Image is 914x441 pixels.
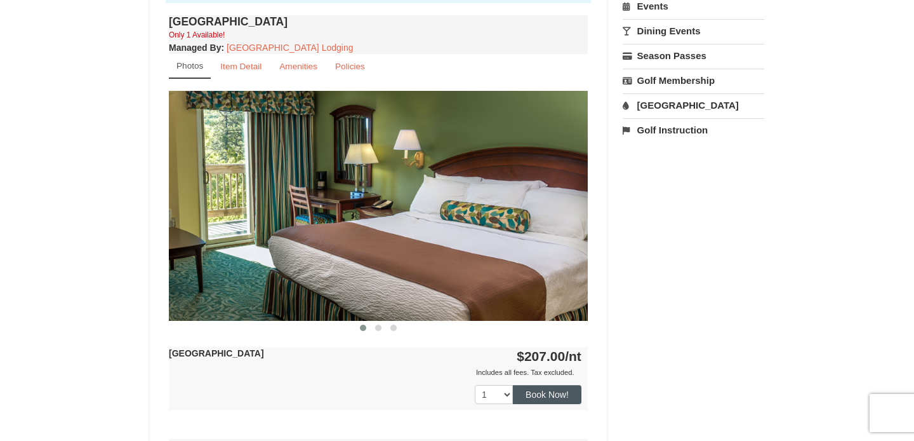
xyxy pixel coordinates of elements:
[623,93,764,117] a: [GEOGRAPHIC_DATA]
[517,349,581,363] strong: $207.00
[169,366,581,379] div: Includes all fees. Tax excluded.
[227,43,353,53] a: [GEOGRAPHIC_DATA] Lodging
[169,43,221,53] span: Managed By
[623,44,764,67] a: Season Passes
[169,348,264,358] strong: [GEOGRAPHIC_DATA]
[279,62,317,71] small: Amenities
[623,69,764,92] a: Golf Membership
[169,91,588,320] img: 18876286-36-6bbdb14b.jpg
[169,31,225,39] small: Only 1 Available!
[169,15,588,28] h4: [GEOGRAPHIC_DATA]
[271,54,326,79] a: Amenities
[212,54,270,79] a: Item Detail
[169,54,211,79] a: Photos
[327,54,373,79] a: Policies
[176,61,203,71] small: Photos
[623,19,764,43] a: Dining Events
[513,385,581,404] button: Book Now!
[220,62,262,71] small: Item Detail
[335,62,365,71] small: Policies
[623,118,764,142] a: Golf Instruction
[565,349,581,363] span: /nt
[169,43,224,53] strong: :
